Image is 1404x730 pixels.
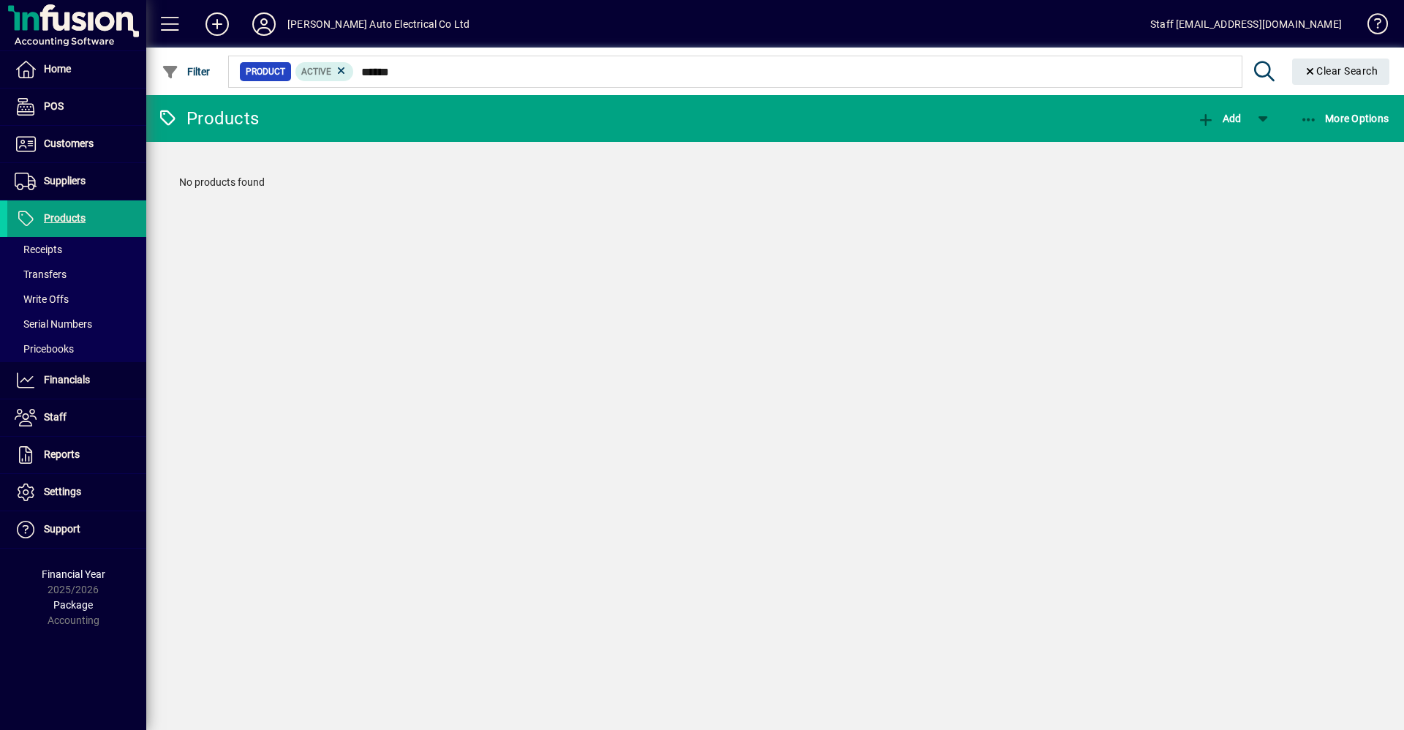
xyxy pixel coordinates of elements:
[44,212,86,224] span: Products
[1304,65,1378,77] span: Clear Search
[157,107,259,130] div: Products
[1150,12,1342,36] div: Staff [EMAIL_ADDRESS][DOMAIN_NAME]
[7,262,146,287] a: Transfers
[1300,113,1389,124] span: More Options
[7,362,146,399] a: Financials
[15,244,62,255] span: Receipts
[295,62,354,81] mat-chip: Activation Status: Active
[44,411,67,423] span: Staff
[15,343,74,355] span: Pricebooks
[287,12,469,36] div: [PERSON_NAME] Auto Electrical Co Ltd
[44,523,80,535] span: Support
[158,59,214,85] button: Filter
[1292,59,1390,85] button: Clear
[44,448,80,460] span: Reports
[42,568,105,580] span: Financial Year
[15,268,67,280] span: Transfers
[7,126,146,162] a: Customers
[53,599,93,611] span: Package
[44,374,90,385] span: Financials
[7,336,146,361] a: Pricebooks
[1197,113,1241,124] span: Add
[301,67,331,77] span: Active
[44,138,94,149] span: Customers
[7,89,146,125] a: POS
[7,437,146,473] a: Reports
[7,51,146,88] a: Home
[1297,105,1393,132] button: More Options
[15,318,92,330] span: Serial Numbers
[7,511,146,548] a: Support
[7,399,146,436] a: Staff
[162,66,211,78] span: Filter
[7,474,146,511] a: Settings
[44,486,81,497] span: Settings
[44,175,86,187] span: Suppliers
[44,63,71,75] span: Home
[241,11,287,37] button: Profile
[1356,3,1386,50] a: Knowledge Base
[165,160,1386,205] div: No products found
[15,293,69,305] span: Write Offs
[194,11,241,37] button: Add
[7,312,146,336] a: Serial Numbers
[7,163,146,200] a: Suppliers
[246,64,285,79] span: Product
[7,237,146,262] a: Receipts
[1193,105,1245,132] button: Add
[7,287,146,312] a: Write Offs
[44,100,64,112] span: POS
